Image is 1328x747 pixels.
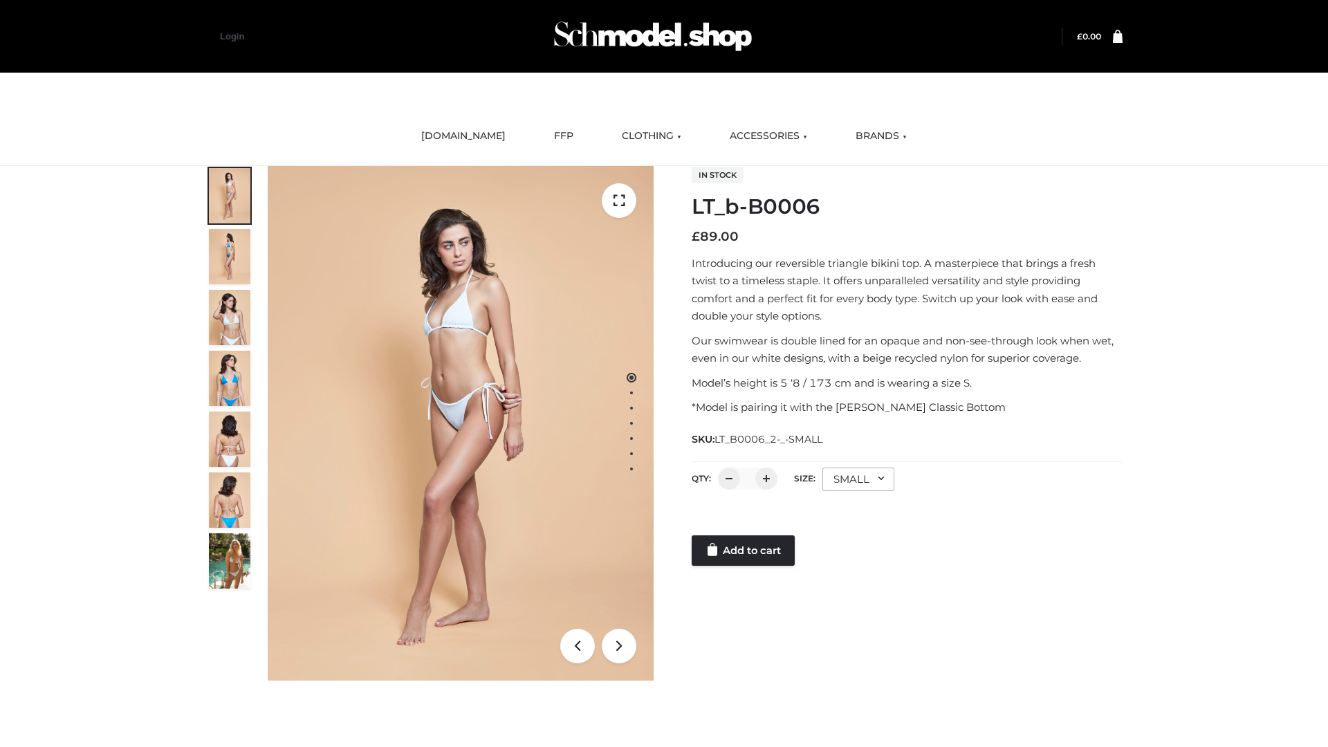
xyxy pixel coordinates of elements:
[692,473,711,483] label: QTY:
[1077,31,1082,41] span: £
[1077,31,1101,41] bdi: 0.00
[692,374,1123,392] p: Model’s height is 5 ‘8 / 173 cm and is wearing a size S.
[845,121,917,151] a: BRANDS
[692,431,824,448] span: SKU:
[209,290,250,345] img: ArielClassicBikiniTop_CloudNine_AzureSky_OW114ECO_3-scaled.jpg
[209,533,250,589] img: Arieltop_CloudNine_AzureSky2.jpg
[209,229,250,284] img: ArielClassicBikiniTop_CloudNine_AzureSky_OW114ECO_2-scaled.jpg
[220,31,244,41] a: Login
[692,255,1123,325] p: Introducing our reversible triangle bikini top. A masterpiece that brings a fresh twist to a time...
[692,229,739,244] bdi: 89.00
[209,351,250,406] img: ArielClassicBikiniTop_CloudNine_AzureSky_OW114ECO_4-scaled.jpg
[611,121,692,151] a: CLOTHING
[549,9,757,64] img: Schmodel Admin 964
[719,121,818,151] a: ACCESSORIES
[209,168,250,223] img: ArielClassicBikiniTop_CloudNine_AzureSky_OW114ECO_1-scaled.jpg
[209,412,250,467] img: ArielClassicBikiniTop_CloudNine_AzureSky_OW114ECO_7-scaled.jpg
[411,121,516,151] a: [DOMAIN_NAME]
[794,473,815,483] label: Size:
[692,167,744,183] span: In stock
[692,535,795,566] a: Add to cart
[1077,31,1101,41] a: £0.00
[209,472,250,528] img: ArielClassicBikiniTop_CloudNine_AzureSky_OW114ECO_8-scaled.jpg
[692,194,1123,219] h1: LT_b-B0006
[714,433,822,445] span: LT_B0006_2-_-SMALL
[692,398,1123,416] p: *Model is pairing it with the [PERSON_NAME] Classic Bottom
[268,166,654,681] img: ArielClassicBikiniTop_CloudNine_AzureSky_OW114ECO_1
[822,468,894,491] div: SMALL
[692,229,700,244] span: £
[544,121,584,151] a: FFP
[692,332,1123,367] p: Our swimwear is double lined for an opaque and non-see-through look when wet, even in our white d...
